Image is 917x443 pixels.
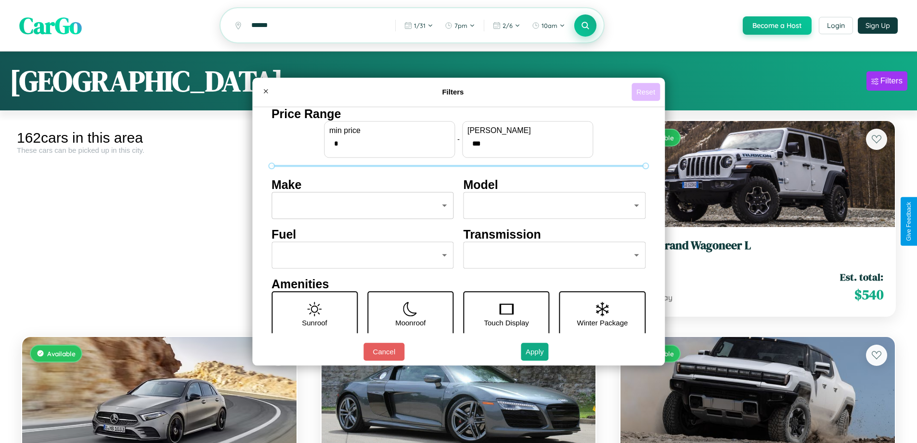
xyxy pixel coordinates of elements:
p: Touch Display [484,316,529,329]
p: Winter Package [577,316,628,329]
h1: [GEOGRAPHIC_DATA] [10,61,283,101]
button: 1/31 [400,18,438,33]
div: These cars can be picked up in this city. [17,146,302,154]
p: - [457,133,460,146]
button: Filters [866,71,907,91]
div: 162 cars in this area [17,130,302,146]
h4: Model [464,178,646,192]
button: 2/6 [488,18,525,33]
div: Filters [880,76,903,86]
button: Cancel [363,343,404,361]
a: Jeep Grand Wagoneer L2024 [632,239,883,262]
h4: Make [271,178,454,192]
button: Reset [632,83,660,101]
div: Give Feedback [905,202,912,241]
h4: Fuel [271,228,454,242]
label: min price [329,126,450,135]
span: Est. total: [840,270,883,284]
span: CarGo [19,10,82,41]
button: Become a Host [743,16,812,35]
h4: Transmission [464,228,646,242]
span: 7pm [454,22,467,29]
h4: Amenities [271,277,646,291]
span: 1 / 31 [414,22,426,29]
button: Sign Up [858,17,898,34]
h4: Price Range [271,107,646,121]
span: $ 540 [854,285,883,304]
h4: Filters [274,88,632,96]
span: Available [47,349,76,358]
button: 10am [527,18,570,33]
span: 2 / 6 [503,22,513,29]
p: Sunroof [302,316,327,329]
button: 7pm [440,18,480,33]
button: Apply [521,343,549,361]
label: [PERSON_NAME] [467,126,588,135]
span: 10am [542,22,557,29]
button: Login [819,17,853,34]
h3: Jeep Grand Wagoneer L [632,239,883,253]
p: Moonroof [395,316,426,329]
